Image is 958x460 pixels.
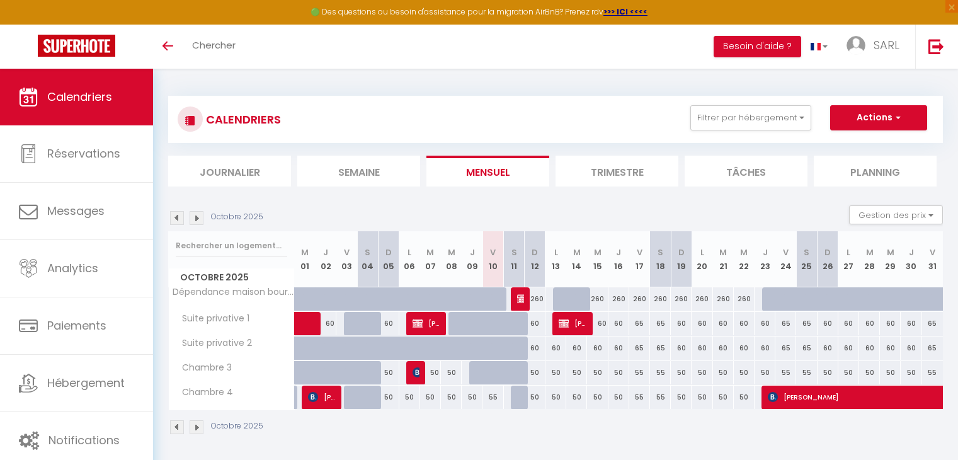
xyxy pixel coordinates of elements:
[608,336,629,360] div: 60
[603,6,647,17] a: >>> ICI <<<<
[692,361,712,384] div: 50
[297,156,420,187] li: Semaine
[930,246,935,258] abbr: V
[692,336,712,360] div: 60
[48,432,120,448] span: Notifications
[545,386,566,409] div: 50
[671,386,692,409] div: 50
[796,231,817,287] th: 25
[504,231,525,287] th: 11
[211,211,263,223] p: Octobre 2025
[587,386,608,409] div: 50
[783,246,789,258] abbr: V
[671,312,692,335] div: 60
[719,246,727,258] abbr: M
[629,336,650,360] div: 65
[365,246,370,258] abbr: S
[734,361,755,384] div: 50
[608,361,629,384] div: 50
[824,246,831,258] abbr: D
[796,361,817,384] div: 55
[47,89,112,105] span: Calendriers
[587,287,608,311] div: 260
[301,246,309,258] abbr: M
[399,231,420,287] th: 06
[880,336,901,360] div: 60
[629,312,650,335] div: 65
[420,361,441,384] div: 50
[796,336,817,360] div: 65
[690,105,811,130] button: Filtrer par hébergement
[713,386,734,409] div: 50
[880,361,901,384] div: 50
[171,287,297,297] span: Dépendance maison bourgeoise
[880,231,901,287] th: 29
[629,231,650,287] th: 17
[482,386,503,409] div: 55
[692,287,712,311] div: 260
[525,312,545,335] div: 60
[517,287,524,311] span: [PERSON_NAME]
[566,386,587,409] div: 50
[462,386,482,409] div: 50
[814,156,937,187] li: Planning
[901,336,921,360] div: 60
[357,231,378,287] th: 04
[482,231,503,287] th: 10
[901,312,921,335] div: 60
[608,386,629,409] div: 50
[859,312,880,335] div: 60
[594,246,602,258] abbr: M
[545,361,566,384] div: 50
[818,231,838,287] th: 26
[629,287,650,311] div: 260
[420,231,441,287] th: 07
[796,312,817,335] div: 65
[650,287,671,311] div: 260
[629,386,650,409] div: 55
[847,36,865,55] img: ...
[171,361,235,375] span: Chambre 3
[448,246,455,258] abbr: M
[587,312,608,335] div: 60
[922,312,943,335] div: 65
[700,246,704,258] abbr: L
[671,336,692,360] div: 60
[928,38,944,54] img: logout
[714,36,801,57] button: Besoin d'aide ?
[830,105,927,130] button: Actions
[525,287,545,311] div: 260
[909,246,914,258] abbr: J
[462,231,482,287] th: 09
[525,231,545,287] th: 12
[587,231,608,287] th: 15
[566,231,587,287] th: 14
[525,336,545,360] div: 60
[849,205,943,224] button: Gestion des prix
[545,231,566,287] th: 13
[211,420,263,432] p: Octobre 2025
[874,37,899,53] span: SARL
[323,246,328,258] abbr: J
[336,231,357,287] th: 03
[734,336,755,360] div: 60
[678,246,685,258] abbr: D
[344,246,350,258] abbr: V
[608,287,629,311] div: 260
[378,361,399,384] div: 50
[818,361,838,384] div: 50
[399,386,420,409] div: 50
[308,385,336,409] span: [PERSON_NAME]
[775,312,796,335] div: 65
[859,361,880,384] div: 50
[616,246,621,258] abbr: J
[441,361,462,384] div: 50
[713,336,734,360] div: 60
[775,336,796,360] div: 65
[922,361,943,384] div: 55
[838,361,859,384] div: 50
[740,246,748,258] abbr: M
[734,231,755,287] th: 22
[922,336,943,360] div: 65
